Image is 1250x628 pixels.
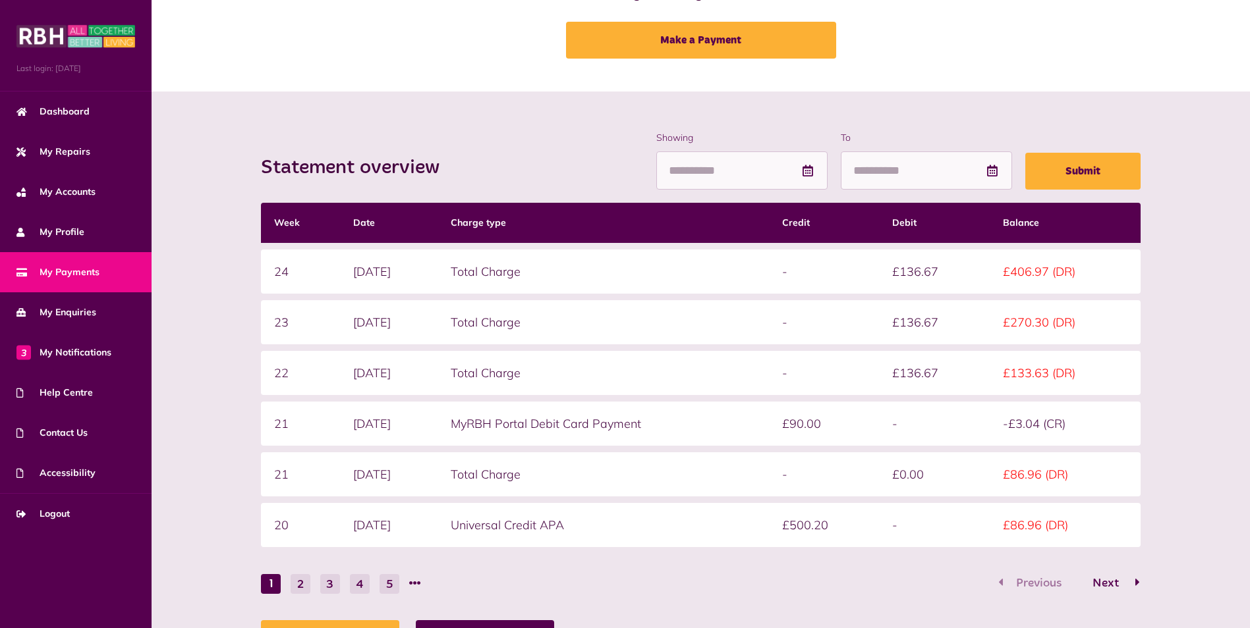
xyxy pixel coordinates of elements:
td: 21 [261,452,341,496]
td: MyRBH Portal Debit Card Payment [438,402,768,446]
td: 24 [261,249,341,294]
td: £133.63 (DR) [990,351,1141,395]
button: Go to page 3 [320,574,340,594]
td: - [769,351,880,395]
td: Universal Credit APA [438,503,768,547]
td: Total Charge [438,452,768,496]
th: Week [261,203,341,243]
td: -£3.04 (CR) [990,402,1141,446]
td: 23 [261,300,341,344]
td: [DATE] [340,503,438,547]
span: My Payments [16,265,99,279]
td: £500.20 [769,503,880,547]
button: Go to page 5 [380,574,399,594]
td: - [769,452,880,496]
span: My Notifications [16,346,111,359]
td: £270.30 (DR) [990,300,1141,344]
button: Go to page 2 [291,574,310,594]
td: £86.96 (DR) [990,452,1141,496]
span: 3 [16,345,31,359]
td: £0.00 [879,452,990,496]
span: Accessibility [16,466,96,480]
a: Make a Payment [566,22,836,59]
td: [DATE] [340,452,438,496]
span: My Profile [16,225,84,239]
span: Last login: [DATE] [16,63,135,74]
span: My Repairs [16,145,90,159]
td: - [769,300,880,344]
td: £406.97 (DR) [990,249,1141,294]
span: Dashboard [16,105,90,118]
td: [DATE] [340,249,438,294]
td: [DATE] [340,300,438,344]
th: Date [340,203,438,243]
button: Go to page 2 [1079,574,1141,593]
button: Submit [1025,153,1141,190]
td: [DATE] [340,402,438,446]
span: My Accounts [16,185,96,199]
td: - [879,402,990,446]
button: Go to page 4 [350,574,370,594]
td: £136.67 [879,300,990,344]
label: To [841,131,1012,145]
td: Total Charge [438,300,768,344]
th: Balance [990,203,1141,243]
span: Help Centre [16,386,93,400]
td: - [769,249,880,294]
td: 22 [261,351,341,395]
span: Next [1083,577,1129,589]
span: My Enquiries [16,305,96,319]
td: - [879,503,990,547]
th: Charge type [438,203,768,243]
td: Total Charge [438,351,768,395]
th: Credit [769,203,880,243]
td: £90.00 [769,402,880,446]
span: Contact Us [16,426,88,440]
td: Total Charge [438,249,768,294]
img: MyRBH [16,23,135,49]
td: £86.96 (DR) [990,503,1141,547]
span: Logout [16,507,70,521]
h2: Statement overview [261,156,453,180]
label: Showing [656,131,828,145]
td: £136.67 [879,351,990,395]
td: 21 [261,402,341,446]
td: 20 [261,503,341,547]
td: [DATE] [340,351,438,395]
th: Debit [879,203,990,243]
td: £136.67 [879,249,990,294]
